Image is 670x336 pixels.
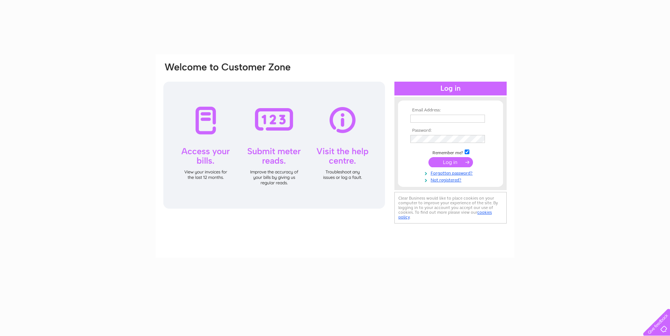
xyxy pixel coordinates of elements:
[477,136,482,142] img: npw-badge-icon-locked.svg
[409,148,493,156] td: Remember me?
[398,210,492,220] a: cookies policy
[409,128,493,133] th: Password:
[409,108,493,113] th: Email Address:
[410,176,493,183] a: Not registered?
[410,169,493,176] a: Forgotten password?
[394,192,507,224] div: Clear Business would like to place cookies on your computer to improve your experience of the sit...
[477,116,482,122] img: npw-badge-icon-locked.svg
[428,157,473,167] input: Submit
